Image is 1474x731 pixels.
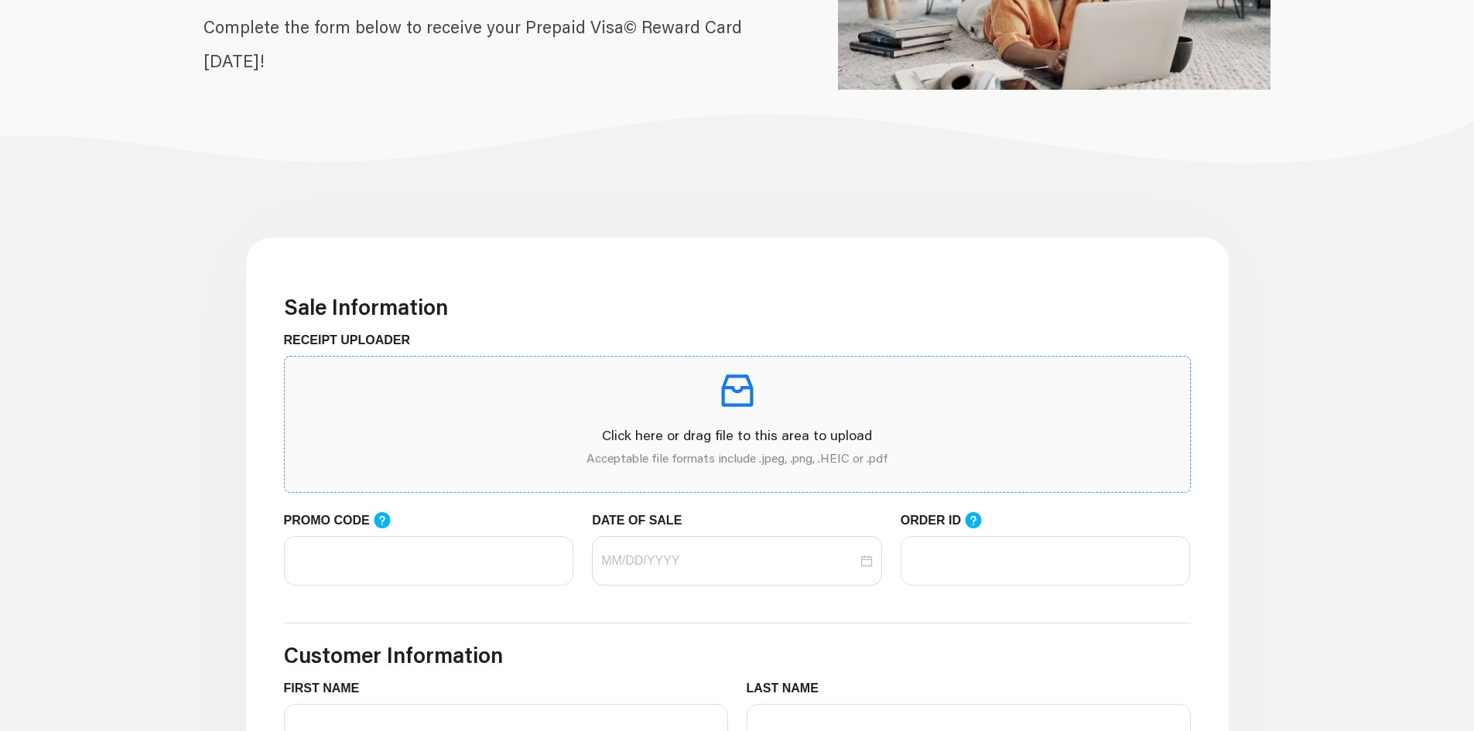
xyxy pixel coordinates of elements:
input: DATE OF SALE [601,552,857,570]
label: LAST NAME [747,679,831,698]
p: Acceptable file formats include .jpeg, .png, .HEIC or .pdf [297,449,1178,467]
label: FIRST NAME [284,679,371,698]
h3: Sale Information [284,294,1191,320]
span: inboxClick here or drag file to this area to uploadAcceptable file formats include .jpeg, .png, .... [285,357,1190,492]
label: ORDER ID [901,511,998,531]
p: Click here or drag file to this area to upload [297,425,1178,446]
label: RECEIPT UPLOADER [284,331,422,350]
label: PROMO CODE [284,511,406,531]
p: Complete the form below to receive your Prepaid Visa© Reward Card [DATE]! [203,10,775,78]
label: DATE OF SALE [592,511,693,530]
span: inbox [716,369,759,412]
h3: Customer Information [284,642,1191,668]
